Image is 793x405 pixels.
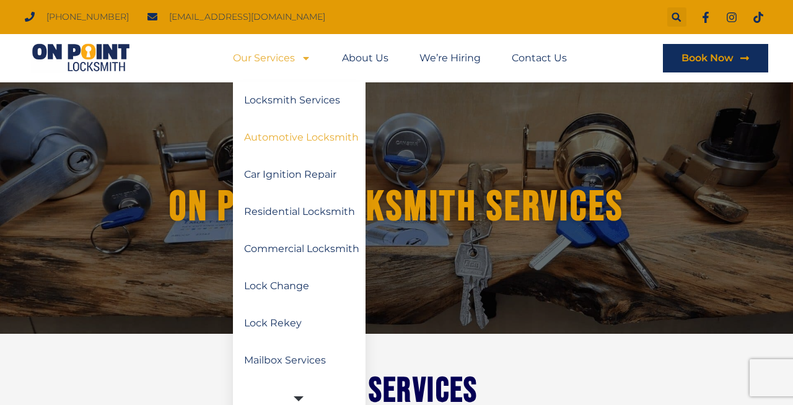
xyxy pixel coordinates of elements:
a: We’re Hiring [419,44,481,72]
a: Residential Locksmith [233,193,366,230]
a: Lock Change [233,268,366,305]
h1: On Point Locksmith Services [63,184,730,230]
span: [PHONE_NUMBER] [43,9,129,25]
a: Our Services [233,44,311,72]
a: Commercial Locksmith [233,230,366,268]
a: Lock Rekey [233,305,366,342]
h2: Our Services [50,377,743,405]
span: Book Now [681,53,734,63]
span: [EMAIL_ADDRESS][DOMAIN_NAME] [166,9,325,25]
div: Search [667,7,686,27]
a: Mailbox Services [233,342,366,379]
a: Automotive Locksmith [233,119,366,156]
nav: Menu [233,44,567,72]
a: Locksmith Services [233,82,366,119]
a: Book Now [663,44,768,72]
a: Contact Us [512,44,567,72]
a: About Us [342,44,388,72]
a: Car Ignition Repair [233,156,366,193]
